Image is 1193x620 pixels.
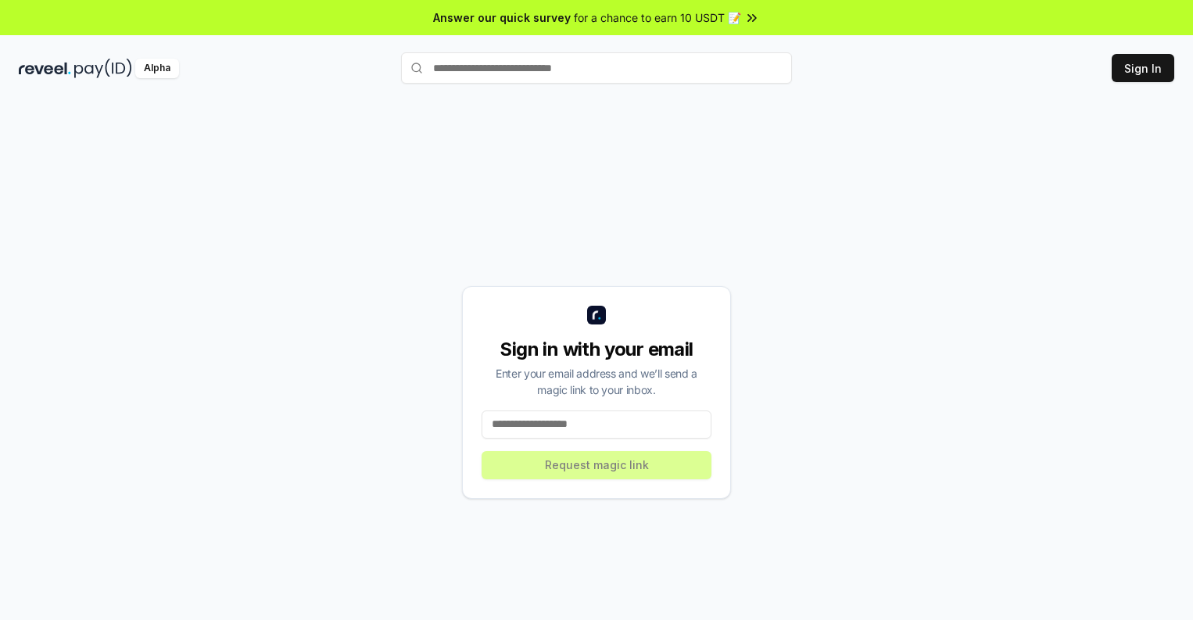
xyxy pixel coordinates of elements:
[574,9,741,26] span: for a chance to earn 10 USDT 📝
[135,59,179,78] div: Alpha
[482,365,711,398] div: Enter your email address and we’ll send a magic link to your inbox.
[433,9,571,26] span: Answer our quick survey
[74,59,132,78] img: pay_id
[482,337,711,362] div: Sign in with your email
[19,59,71,78] img: reveel_dark
[587,306,606,324] img: logo_small
[1112,54,1174,82] button: Sign In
